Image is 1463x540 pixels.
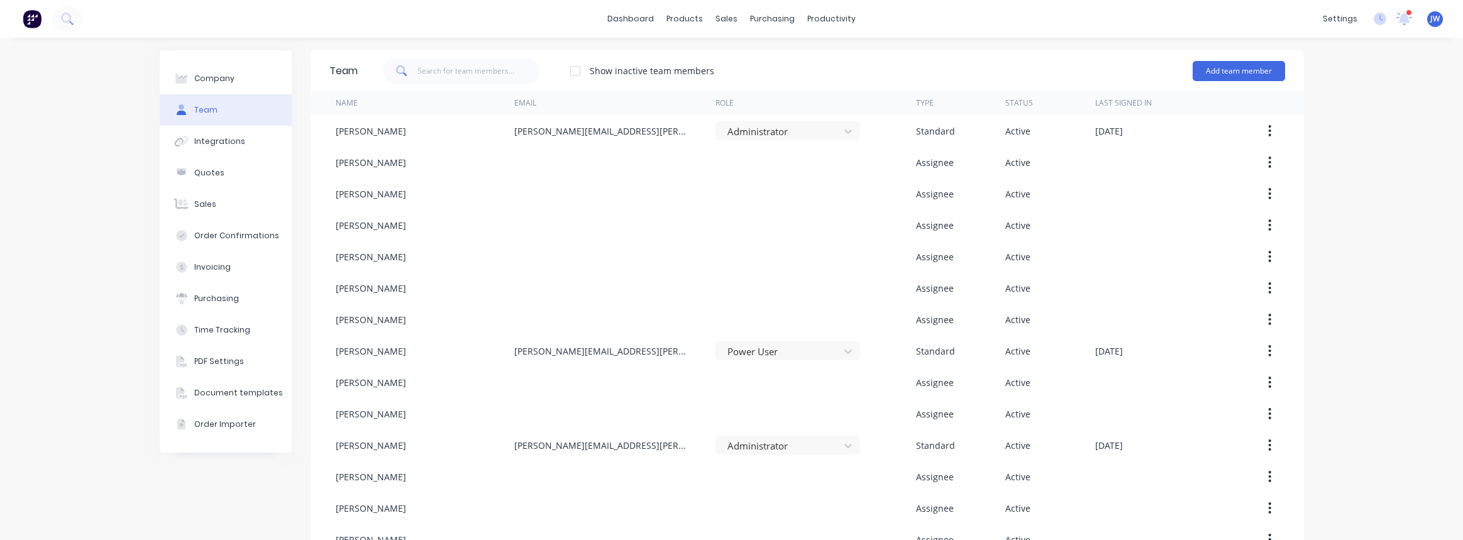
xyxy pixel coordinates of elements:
span: JW [1430,13,1440,25]
div: Assignee [916,407,954,421]
div: Assignee [916,250,954,263]
div: Standard [916,439,955,452]
div: products [660,9,709,28]
div: Assignee [916,156,954,169]
div: Sales [194,199,216,210]
button: Purchasing [160,283,292,314]
div: Company [194,73,235,84]
div: Email [514,97,536,109]
div: Integrations [194,136,245,147]
div: Active [1005,470,1030,483]
div: [PERSON_NAME][EMAIL_ADDRESS][PERSON_NAME][DOMAIN_NAME] [514,124,690,138]
div: [PERSON_NAME] [336,313,406,326]
button: Order Importer [160,409,292,440]
div: Name [336,97,358,109]
div: Active [1005,502,1030,515]
div: Quotes [194,167,224,179]
div: [PERSON_NAME] [336,282,406,295]
div: [PERSON_NAME] [336,502,406,515]
div: Active [1005,156,1030,169]
button: Quotes [160,157,292,189]
div: Order Importer [194,419,256,430]
div: Active [1005,439,1030,452]
button: Invoicing [160,251,292,283]
div: [PERSON_NAME][EMAIL_ADDRESS][PERSON_NAME][DOMAIN_NAME] [514,439,690,452]
div: Assignee [916,219,954,232]
div: Assignee [916,313,954,326]
div: Purchasing [194,293,239,304]
div: PDF Settings [194,356,244,367]
button: Document templates [160,377,292,409]
div: Type [916,97,934,109]
div: [PERSON_NAME] [336,187,406,201]
div: [PERSON_NAME] [336,219,406,232]
div: [PERSON_NAME] [336,156,406,169]
button: Sales [160,189,292,220]
div: Active [1005,376,1030,389]
button: Order Confirmations [160,220,292,251]
div: Show inactive team members [590,64,714,77]
div: Active [1005,282,1030,295]
div: [PERSON_NAME] [336,439,406,452]
div: Assignee [916,187,954,201]
div: Active [1005,313,1030,326]
div: [PERSON_NAME] [336,376,406,389]
div: Invoicing [194,262,231,273]
button: Company [160,63,292,94]
div: settings [1317,9,1364,28]
div: sales [709,9,744,28]
div: Active [1005,124,1030,138]
div: Assignee [916,376,954,389]
div: Assignee [916,470,954,483]
div: Active [1005,219,1030,232]
div: Assignee [916,502,954,515]
div: Active [1005,187,1030,201]
input: Search for team members... [417,58,540,84]
div: Standard [916,344,955,358]
button: Add team member [1193,61,1285,81]
div: Team [194,104,218,116]
div: purchasing [744,9,801,28]
button: Time Tracking [160,314,292,346]
div: Active [1005,250,1030,263]
div: [PERSON_NAME] [336,124,406,138]
button: PDF Settings [160,346,292,377]
img: Factory [23,9,41,28]
div: [DATE] [1095,439,1123,452]
div: Order Confirmations [194,230,279,241]
div: Role [715,97,734,109]
div: [DATE] [1095,124,1123,138]
button: Integrations [160,126,292,157]
div: Standard [916,124,955,138]
div: Team [329,63,358,79]
div: productivity [801,9,862,28]
div: [PERSON_NAME][EMAIL_ADDRESS][PERSON_NAME][DOMAIN_NAME] [514,344,690,358]
div: Last signed in [1095,97,1152,109]
button: Team [160,94,292,126]
div: Status [1005,97,1033,109]
div: Document templates [194,387,283,399]
div: [PERSON_NAME] [336,250,406,263]
div: [PERSON_NAME] [336,344,406,358]
div: [DATE] [1095,344,1123,358]
div: Assignee [916,282,954,295]
div: Time Tracking [194,324,250,336]
div: Active [1005,344,1030,358]
a: dashboard [601,9,660,28]
div: [PERSON_NAME] [336,407,406,421]
div: [PERSON_NAME] [336,470,406,483]
div: Active [1005,407,1030,421]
